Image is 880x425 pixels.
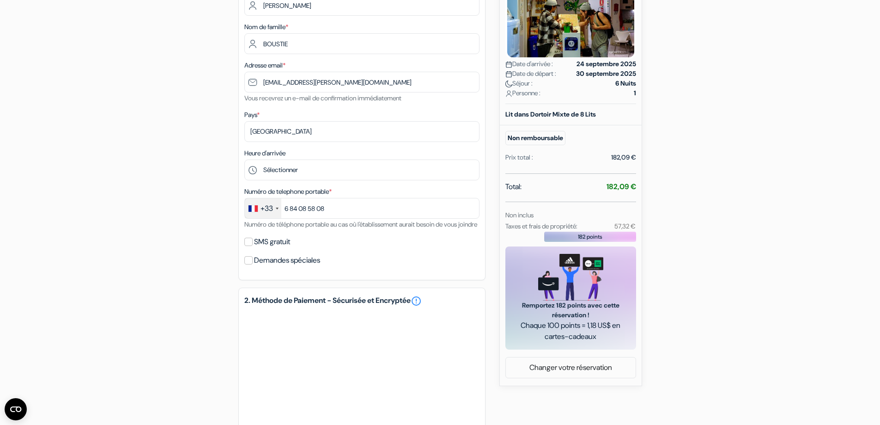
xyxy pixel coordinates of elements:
strong: 182,09 € [607,182,636,191]
small: Numéro de téléphone portable au cas où l'établissement aurait besoin de vous joindre [244,220,477,228]
input: Entrer adresse e-mail [244,72,479,92]
label: Pays [244,110,260,120]
img: calendar.svg [505,71,512,78]
span: Chaque 100 points = 1,18 US$ en cartes-cadeaux [516,320,625,342]
a: error_outline [411,296,422,307]
button: Ouvrir le widget CMP [5,398,27,420]
div: 182,09 € [611,153,636,162]
span: Date d'arrivée : [505,59,553,69]
span: Date de départ : [505,69,556,79]
img: moon.svg [505,80,512,87]
label: Heure d'arrivée [244,148,285,158]
div: Prix total : [505,153,533,162]
img: calendar.svg [505,61,512,68]
span: Personne : [505,88,540,98]
div: +33 [261,203,273,214]
input: Entrer le nom de famille [244,33,479,54]
small: 57,32 € [614,222,636,230]
small: Vous recevrez un e-mail de confirmation immédiatement [244,94,401,102]
span: 182 points [578,233,602,241]
strong: 30 septembre 2025 [576,69,636,79]
img: gift_card_hero_new.png [538,254,603,301]
h5: 2. Méthode de Paiement - Sécurisée et Encryptée [244,296,479,307]
a: Changer votre réservation [506,359,636,376]
span: Total: [505,181,522,192]
label: Nom de famille [244,22,288,32]
small: Non inclus [505,211,534,219]
label: SMS gratuit [254,235,290,248]
input: 6 12 34 56 78 [244,198,479,219]
strong: 6 Nuits [615,79,636,88]
small: Taxes et frais de propriété: [505,222,577,230]
label: Demandes spéciales [254,254,320,267]
label: Adresse email [244,61,285,70]
div: France: +33 [245,198,281,218]
label: Numéro de telephone portable [244,187,332,197]
b: Lit dans Dortoir Mixte de 8 Lits [505,110,596,118]
img: user_icon.svg [505,90,512,97]
small: Non remboursable [505,131,565,145]
strong: 1 [634,88,636,98]
span: Remportez 182 points avec cette réservation ! [516,301,625,320]
strong: 24 septembre 2025 [577,59,636,69]
span: Séjour : [505,79,533,88]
